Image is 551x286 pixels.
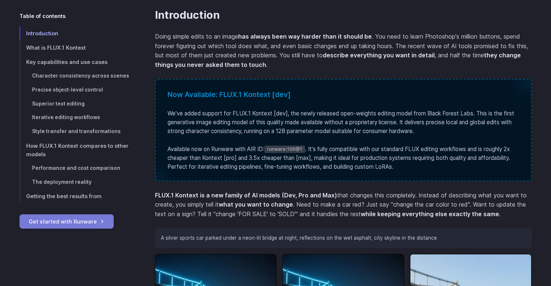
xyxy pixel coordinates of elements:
[20,40,131,55] a: What is FLUX.1 Kontext
[20,175,131,189] a: The deployment reality
[238,33,372,40] strong: has always been way harder than it should be
[155,192,337,199] strong: FLUX.1 Kontext is a new family of AI models (Dev, Pro and Max)
[155,32,532,69] p: Doing simple edits to an image . You need to learn Photoshop's million buttons, spend forever fig...
[219,201,293,208] strong: what you want to change
[20,55,131,69] a: Key capabilities and use cases
[26,143,128,157] span: How FLUX.1 Kontext compares to other models
[26,44,86,51] span: What is FLUX.1 Kontext
[20,161,131,175] a: Performance and cost comparison
[167,109,519,136] p: We've added support for FLUX.1 Kontext [dev], the newly released open-weights editing model from ...
[32,114,100,120] span: Iterative editing workflows
[20,125,131,139] a: Style transfer and transformations
[20,214,114,229] a: Get started with Runware
[323,51,435,59] strong: describe everything you want in detail
[20,26,131,40] a: Introduction
[20,69,131,83] a: Character consistency across scenes
[167,145,519,172] p: Available now on Runware with AIR ID: . It's fully compatible with our standard FLUX editing work...
[20,97,131,111] a: Superior text editing
[20,83,131,97] a: Precise object-level control
[155,9,220,22] a: Introduction
[167,89,519,100] div: Now Available: FLUX.1 Kontext [dev]
[161,234,526,242] p: A silver sports car parked under a neon-lit bridge at night, reflections on the wet asphalt, city...
[20,189,131,212] a: Getting the best results from instruction-based editing
[155,191,532,219] p: that changes this completely. Instead of describing what you want to create, you simply tell it ....
[32,101,85,107] span: Superior text editing
[264,146,305,153] code: runware:106@1
[361,210,499,218] strong: while keeping everything else exactly the same
[20,139,131,161] a: How FLUX.1 Kontext compares to other models
[26,59,107,65] span: Key capabilities and use cases
[20,111,131,125] a: Iterative editing workflows
[32,73,129,79] span: Character consistency across scenes
[26,30,58,36] span: Introduction
[20,12,66,20] span: Table of contents
[32,128,121,134] span: Style transfer and transformations
[32,87,103,93] span: Precise object-level control
[32,165,120,171] span: Performance and cost comparison
[32,179,92,185] span: The deployment reality
[26,193,102,208] span: Getting the best results from instruction-based editing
